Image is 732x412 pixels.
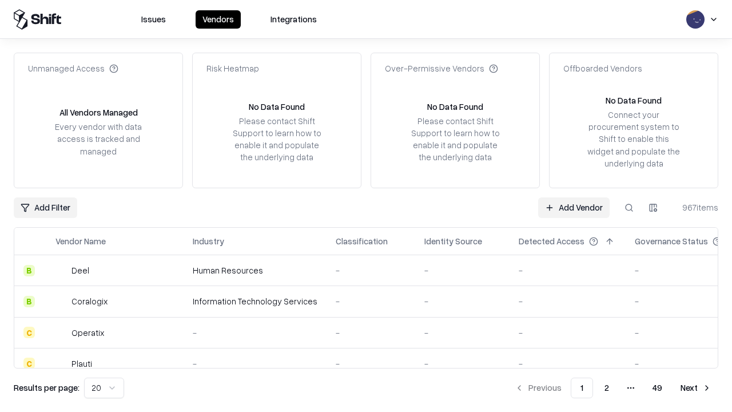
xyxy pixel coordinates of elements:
[643,378,671,398] button: 49
[23,358,35,369] div: C
[23,327,35,338] div: C
[336,264,406,276] div: -
[336,327,406,339] div: -
[249,101,305,113] div: No Data Found
[408,115,503,164] div: Please contact Shift Support to learn how to enable it and populate the underlying data
[55,327,67,338] img: Operatix
[427,101,483,113] div: No Data Found
[538,197,610,218] a: Add Vendor
[193,235,224,247] div: Industry
[424,295,500,307] div: -
[193,295,317,307] div: Information Technology Services
[71,295,108,307] div: Coralogix
[229,115,324,164] div: Please contact Shift Support to learn how to enable it and populate the underlying data
[635,235,708,247] div: Governance Status
[134,10,173,29] button: Issues
[424,264,500,276] div: -
[424,358,500,370] div: -
[51,121,146,157] div: Every vendor with data access is tracked and managed
[264,10,324,29] button: Integrations
[55,358,67,369] img: Plauti
[336,295,406,307] div: -
[424,327,500,339] div: -
[23,265,35,276] div: B
[674,378,718,398] button: Next
[595,378,618,398] button: 2
[586,109,681,169] div: Connect your procurement system to Shift to enable this widget and populate the underlying data
[519,235,584,247] div: Detected Access
[519,358,616,370] div: -
[193,358,317,370] div: -
[193,327,317,339] div: -
[55,296,67,307] img: Coralogix
[71,327,104,339] div: Operatix
[673,201,718,213] div: 967 items
[606,94,662,106] div: No Data Found
[519,295,616,307] div: -
[563,62,642,74] div: Offboarded Vendors
[336,235,388,247] div: Classification
[424,235,482,247] div: Identity Source
[55,235,106,247] div: Vendor Name
[14,382,79,394] p: Results per page:
[28,62,118,74] div: Unmanaged Access
[206,62,259,74] div: Risk Heatmap
[71,358,92,370] div: Plauti
[71,264,89,276] div: Deel
[519,327,616,339] div: -
[23,296,35,307] div: B
[196,10,241,29] button: Vendors
[59,106,138,118] div: All Vendors Managed
[55,265,67,276] img: Deel
[14,197,77,218] button: Add Filter
[385,62,498,74] div: Over-Permissive Vendors
[519,264,616,276] div: -
[571,378,593,398] button: 1
[508,378,718,398] nav: pagination
[336,358,406,370] div: -
[193,264,317,276] div: Human Resources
